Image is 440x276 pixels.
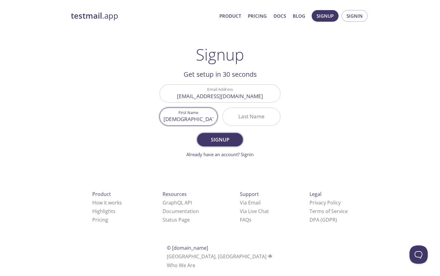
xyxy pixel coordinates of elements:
a: Terms of Service [310,208,348,215]
a: Pricing [92,216,108,223]
a: Privacy Policy [310,199,341,206]
a: DPA (GDPR) [310,216,337,223]
a: Already have an account? Signin [186,151,254,157]
button: Signup [197,133,243,146]
span: Signin [346,12,363,20]
a: Pricing [248,12,267,20]
a: FAQ [240,216,251,223]
a: testmail.app [71,11,215,21]
h1: Signup [196,45,244,64]
span: Product [92,191,111,197]
a: How it works [92,199,122,206]
a: Status Page [163,216,190,223]
span: Resources [163,191,187,197]
span: [GEOGRAPHIC_DATA], [GEOGRAPHIC_DATA] [167,253,273,260]
h2: Get setup in 30 seconds [159,69,280,79]
button: Signin [342,10,368,22]
a: Documentation [163,208,199,215]
a: Product [219,12,241,20]
span: © [DOMAIN_NAME] [167,245,208,251]
span: Signup [204,135,236,144]
span: Signup [317,12,334,20]
a: Via Email [240,199,261,206]
a: Blog [293,12,305,20]
strong: testmail [71,10,102,21]
span: Support [240,191,259,197]
span: Legal [310,191,321,197]
a: GraphQL API [163,199,192,206]
a: Who We Are [167,262,195,269]
a: Via Live Chat [240,208,269,215]
a: Highlights [92,208,116,215]
a: Docs [273,12,286,20]
button: Signup [312,10,339,22]
iframe: Help Scout Beacon - Open [409,245,428,264]
span: s [249,216,251,223]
